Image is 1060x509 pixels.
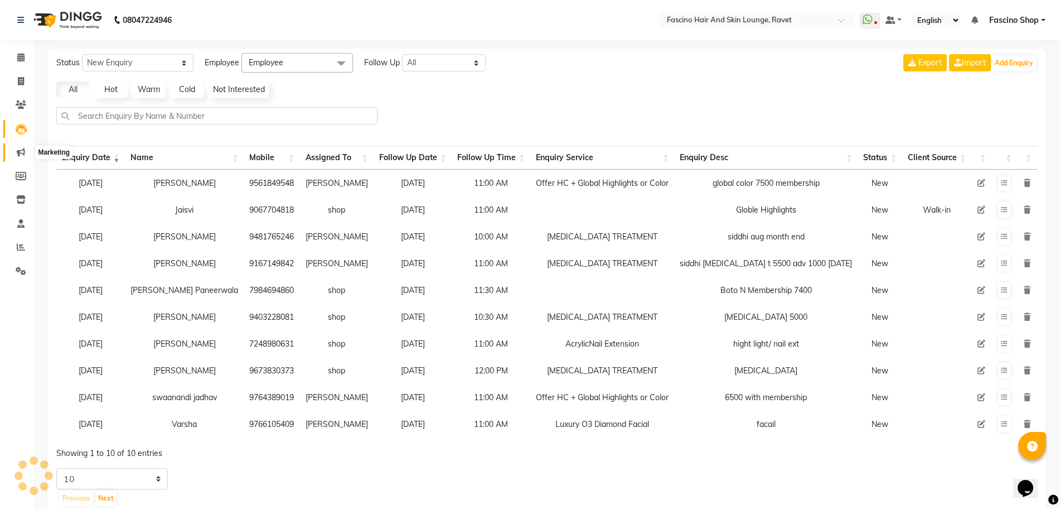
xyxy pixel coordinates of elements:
td: 12:00 PM [452,357,530,384]
td: 9764389019 [244,384,299,411]
td: 9167149842 [244,250,299,277]
td: Walk-in [902,196,971,223]
th: : activate to sort column ascending [991,146,1017,170]
td: [DATE] [374,357,452,384]
a: Warm [132,81,166,98]
td: [PERSON_NAME] [300,250,374,277]
td: shop [300,357,374,384]
input: Search Enquiry By Name & Number [56,107,377,124]
span: Follow Up [364,57,400,69]
td: [PERSON_NAME] [125,304,244,330]
td: [DATE] [56,384,125,411]
b: 08047224946 [123,4,172,36]
td: 9766105409 [244,411,299,438]
td: [DATE] [56,170,125,196]
td: [DATE] [374,411,452,438]
td: [DATE] [56,223,125,250]
div: [MEDICAL_DATA] 5000 [680,311,852,323]
th: Enquiry Date: activate to sort column ascending [56,146,125,170]
button: Export [903,54,947,71]
td: 11:00 AM [452,411,530,438]
th: Mobile : activate to sort column ascending [244,146,299,170]
td: [DATE] [56,304,125,330]
div: siddhi aug month end [680,231,852,243]
th: Follow Up Time : activate to sort column ascending [452,146,530,170]
td: 11:00 AM [452,170,530,196]
td: New [858,170,902,196]
td: Varsha [125,411,244,438]
td: 7248980631 [244,330,299,357]
td: [PERSON_NAME] [125,250,244,277]
td: [DATE] [374,223,452,250]
div: Marketing [35,146,72,159]
div: global color 7500 membership [680,177,852,189]
td: Luxury O3 Diamond Facial [530,411,674,438]
span: Fascino Shop [989,15,1039,26]
th: : activate to sort column ascending [1017,146,1037,170]
td: [PERSON_NAME] [125,330,244,357]
span: Status [56,57,80,69]
div: 6500 with membership [680,392,852,404]
th: Client Source: activate to sort column ascending [902,146,971,170]
td: AcrylicNail Extension [530,330,674,357]
td: [DATE] [56,277,125,304]
span: Employee [205,57,239,69]
th: Enquiry Service : activate to sort column ascending [530,146,674,170]
td: [PERSON_NAME] [300,223,374,250]
td: Offer HC + Global Highlights or Color [530,384,674,411]
td: 9481765246 [244,223,299,250]
td: 7984694860 [244,277,299,304]
td: [MEDICAL_DATA] TREATMENT [530,250,674,277]
td: shop [300,330,374,357]
td: Jaisvi [125,196,244,223]
td: 9403228081 [244,304,299,330]
button: Add Enquiry [992,55,1036,71]
a: Import [949,54,991,71]
td: [DATE] [56,196,125,223]
img: logo [28,4,105,36]
td: [PERSON_NAME] [125,357,244,384]
td: [DATE] [374,170,452,196]
div: facail [680,419,852,430]
a: Not Interested [208,81,269,98]
th: Follow Up Date: activate to sort column ascending [374,146,452,170]
td: 10:00 AM [452,223,530,250]
td: 9067704818 [244,196,299,223]
td: 9673830373 [244,357,299,384]
td: [MEDICAL_DATA] TREATMENT [530,357,674,384]
iframe: chat widget [1013,464,1049,498]
button: Next [95,491,117,506]
th: Enquiry Desc: activate to sort column ascending [674,146,858,170]
td: New [858,196,902,223]
td: Offer HC + Global Highlights or Color [530,170,674,196]
td: [DATE] [56,330,125,357]
td: [MEDICAL_DATA] TREATMENT [530,304,674,330]
td: [PERSON_NAME] [125,223,244,250]
button: Previous [60,491,93,506]
th: Name: activate to sort column ascending [125,146,244,170]
td: 11:30 AM [452,277,530,304]
div: siddhi [MEDICAL_DATA] t 5500 adv 1000 [DATE] [680,258,852,270]
td: shop [300,196,374,223]
td: [DATE] [374,196,452,223]
th: Status: activate to sort column ascending [858,146,902,170]
td: [DATE] [374,384,452,411]
td: [PERSON_NAME] [300,411,374,438]
td: [MEDICAL_DATA] TREATMENT [530,223,674,250]
span: Employee [249,57,283,68]
div: hight light/ nail ext [680,338,852,350]
td: [DATE] [374,277,452,304]
td: New [858,357,902,384]
th: : activate to sort column ascending [971,146,991,170]
td: 11:00 AM [452,384,530,411]
td: [DATE] [56,411,125,438]
div: Globle Highlights [680,204,852,216]
td: [DATE] [56,357,125,384]
a: Hot [94,81,128,98]
td: [DATE] [374,250,452,277]
div: Boto N Membership 7400 [680,285,852,296]
td: [PERSON_NAME] [125,170,244,196]
td: New [858,330,902,357]
td: swaanandi jadhav [125,384,244,411]
td: [PERSON_NAME] [300,384,374,411]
